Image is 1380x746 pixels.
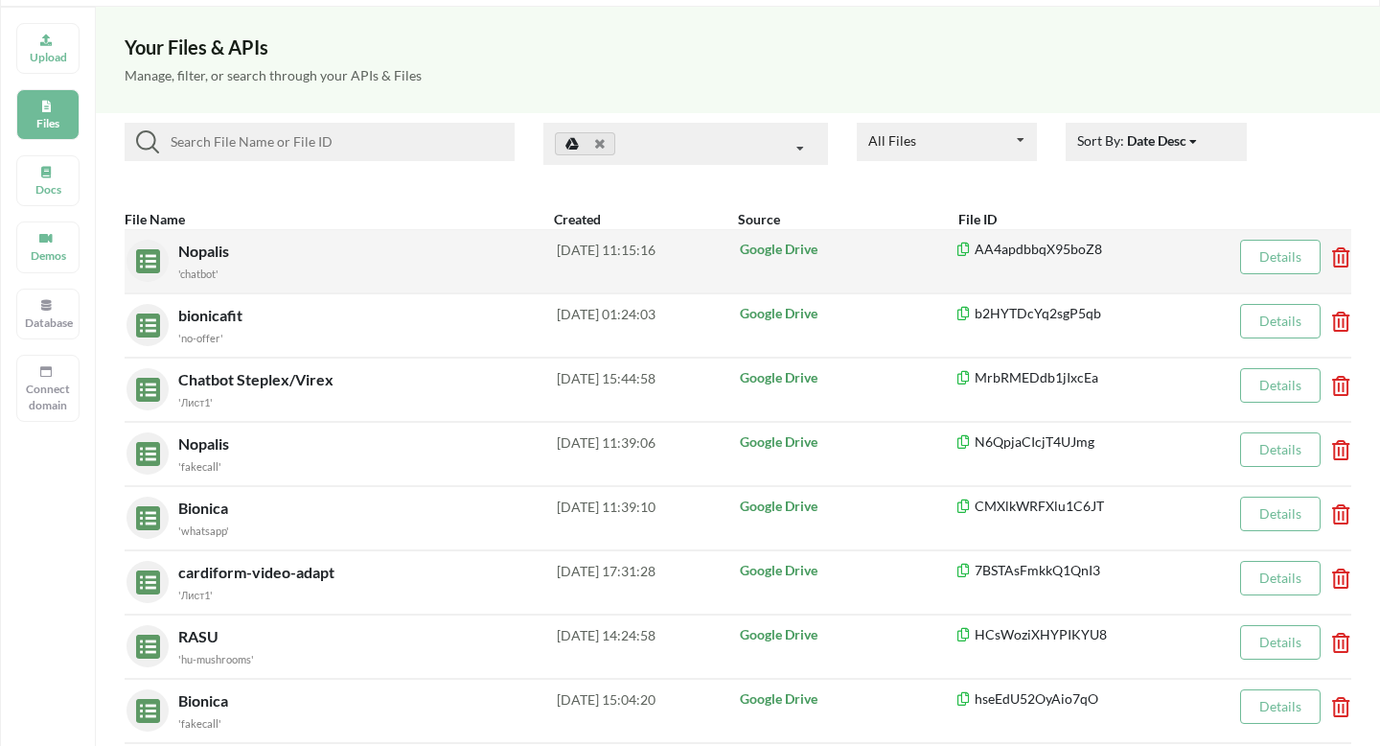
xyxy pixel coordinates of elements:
[740,432,955,452] p: Google Drive
[126,625,160,659] img: sheets.7a1b7961.svg
[557,561,738,603] div: [DATE] 17:31:28
[955,689,1221,709] p: hseEdU52OyAio7qO
[557,625,738,667] div: [DATE] 14:24:58
[557,497,738,539] div: [DATE] 11:39:10
[1127,130,1186,151] div: Date Desc
[1240,497,1321,531] button: Details
[1240,689,1321,724] button: Details
[178,434,233,453] span: Nopalis
[1240,432,1321,467] button: Details
[955,625,1221,644] p: HCsWoziXHYPIKYU8
[740,561,955,580] p: Google Drive
[126,497,160,530] img: sheets.7a1b7961.svg
[557,432,738,475] div: [DATE] 11:39:06
[178,460,221,473] small: 'fakecall'
[955,368,1221,387] p: MrbRMEDdb1jIxcEa
[1240,240,1321,274] button: Details
[178,370,337,388] span: Chatbot Steplex/Virex
[1240,561,1321,595] button: Details
[955,304,1221,323] p: b2HYTDcYq2sgP5qb
[740,368,955,387] p: Google Drive
[1259,441,1301,457] a: Details
[126,689,160,723] img: sheets.7a1b7961.svg
[740,689,955,709] p: Google Drive
[554,211,601,227] b: Created
[125,68,1351,84] h5: Manage, filter, or search through your APIs & Files
[557,304,738,346] div: [DATE] 01:24:03
[25,115,71,131] p: Files
[178,691,232,710] span: Bionica
[1240,368,1321,403] button: Details
[136,130,159,153] img: searchIcon.svg
[738,211,780,227] b: Source
[1259,634,1301,650] a: Details
[178,396,213,408] small: 'Лист1'
[178,268,218,280] small: 'chatbot'
[955,432,1221,452] p: N6QpjaCIcjT4UJmg
[955,561,1221,580] p: 7BSTAsFmkkQ1QnI3
[178,717,221,730] small: 'fakecall'
[159,130,507,153] input: Search File Name or File ID
[557,240,738,282] div: [DATE] 11:15:16
[126,240,160,273] img: sheets.7a1b7961.svg
[1259,377,1301,393] a: Details
[25,49,71,65] p: Upload
[178,653,254,665] small: 'hu-mushrooms'
[25,247,71,264] p: Demos
[740,240,955,259] p: Google Drive
[178,499,232,517] span: Bionica
[1240,304,1321,338] button: Details
[25,381,71,413] p: Connect domain
[1259,505,1301,522] a: Details
[868,134,916,148] div: All Files
[955,497,1221,516] p: CMXlkWRFXlu1C6JT
[958,211,997,227] b: File ID
[126,304,160,338] img: sheets.7a1b7961.svg
[178,332,223,344] small: 'no-offer'
[557,689,738,732] div: [DATE] 15:04:20
[1240,625,1321,660] button: Details
[740,304,955,323] p: Google Drive
[1077,132,1199,149] span: Sort By:
[126,368,160,402] img: sheets.7a1b7961.svg
[1259,570,1301,586] a: Details
[740,497,955,516] p: Google Drive
[178,627,222,645] span: RASU
[126,432,160,466] img: sheets.7a1b7961.svg
[126,561,160,594] img: sheets.7a1b7961.svg
[178,306,246,324] span: bionicafit
[178,589,213,601] small: 'Лист1'
[1259,248,1301,265] a: Details
[740,625,955,644] p: Google Drive
[125,35,1351,58] h3: Your Files & APIs
[557,368,738,410] div: [DATE] 15:44:58
[1259,698,1301,714] a: Details
[25,315,71,331] p: Database
[25,181,71,198] p: Docs
[1259,313,1301,329] a: Details
[955,240,1221,259] p: AA4apdbbqX95boZ8
[178,563,338,581] span: cardiform-video-adapt
[178,525,229,537] small: 'whatsapp'
[125,211,185,227] b: File Name
[178,242,233,260] span: Nopalis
